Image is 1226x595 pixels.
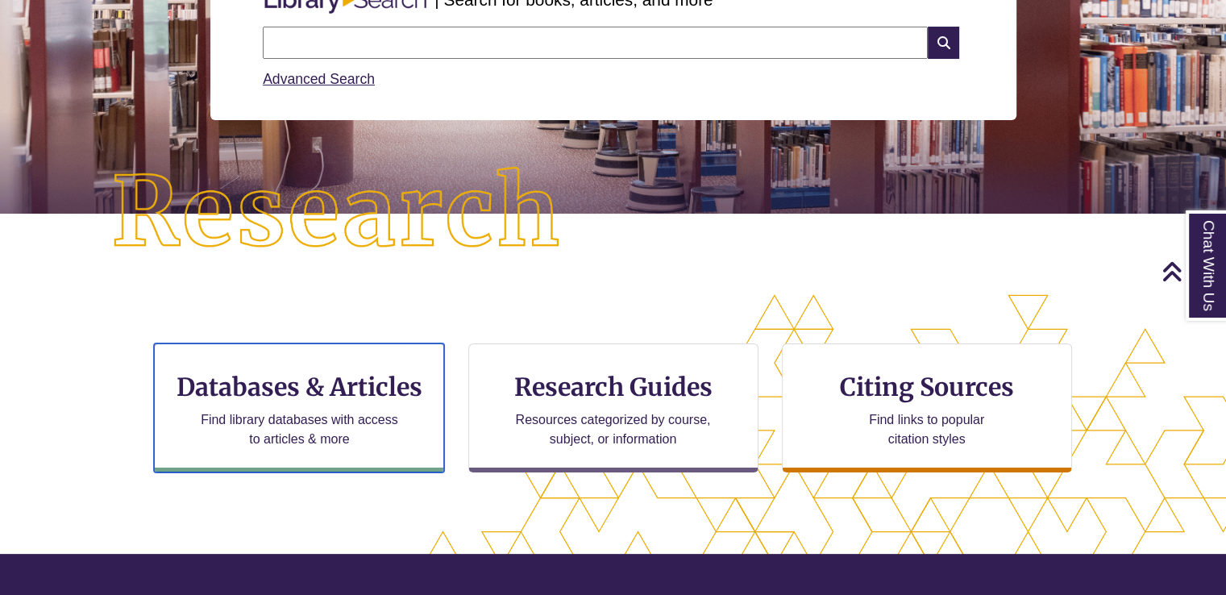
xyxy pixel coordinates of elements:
p: Resources categorized by course, subject, or information [508,410,718,449]
a: Citing Sources Find links to popular citation styles [782,343,1072,472]
h3: Citing Sources [829,372,1025,402]
h3: Databases & Articles [168,372,430,402]
i: Search [928,27,958,59]
a: Databases & Articles Find library databases with access to articles & more [154,343,444,472]
a: Research Guides Resources categorized by course, subject, or information [468,343,758,472]
h3: Research Guides [482,372,745,402]
p: Find links to popular citation styles [848,410,1005,449]
a: Advanced Search [263,71,375,87]
p: Find library databases with access to articles & more [194,410,405,449]
a: Back to Top [1162,260,1222,282]
img: Research [61,117,613,309]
